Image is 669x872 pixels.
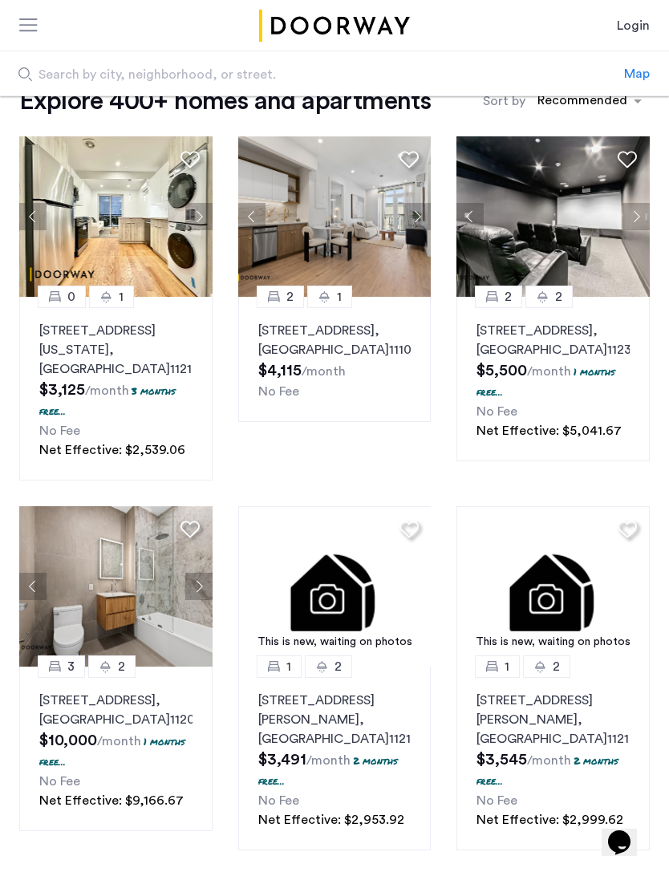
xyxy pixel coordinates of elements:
[39,794,184,807] span: Net Effective: $9,166.67
[39,321,193,379] p: [STREET_ADDRESS][US_STATE] 11210
[476,691,630,748] p: [STREET_ADDRESS][PERSON_NAME] 11213
[258,752,306,768] span: $3,491
[97,735,141,748] sub: /month
[256,10,413,42] img: logo
[464,634,642,651] div: This is new, waiting on photos
[286,287,294,306] span: 2
[302,365,346,378] sub: /month
[476,321,630,359] p: [STREET_ADDRESS] 11238
[555,287,562,306] span: 2
[476,363,527,379] span: $5,500
[19,506,213,667] img: 2013_638467290621627564.jpeg
[456,667,650,850] a: 12[STREET_ADDRESS][PERSON_NAME], [GEOGRAPHIC_DATA]112132 months free...No FeeNet Effective: $2,99...
[85,384,129,397] sub: /month
[39,444,185,456] span: Net Effective: $2,539.06
[258,363,302,379] span: $4,115
[238,506,432,667] a: This is new, waiting on photos
[67,657,75,676] span: 3
[456,203,484,230] button: Previous apartment
[258,794,299,807] span: No Fee
[118,657,125,676] span: 2
[258,813,404,826] span: Net Effective: $2,953.92
[527,365,571,378] sub: /month
[19,297,213,481] a: 01[STREET_ADDRESS][US_STATE], [GEOGRAPHIC_DATA]112103 months free...No FeeNet Effective: $2,539.06
[258,385,299,398] span: No Fee
[476,405,517,418] span: No Fee
[553,657,560,676] span: 2
[39,65,537,84] span: Search by city, neighborhood, or street.
[258,321,412,359] p: [STREET_ADDRESS] 11102
[19,573,47,600] button: Previous apartment
[238,506,432,667] img: 3.gif
[527,754,571,767] sub: /month
[505,287,512,306] span: 2
[19,85,431,117] h1: Explore 400+ homes and apartments
[39,382,85,398] span: $3,125
[238,667,432,850] a: 12[STREET_ADDRESS][PERSON_NAME], [GEOGRAPHIC_DATA]112132 months free...No FeeNet Effective: $2,95...
[456,136,650,297] img: 2016_638515810670143159.jpeg
[39,775,80,788] span: No Fee
[476,424,622,437] span: Net Effective: $5,041.67
[622,203,650,230] button: Next apartment
[529,87,650,116] ng-select: sort-apartment
[238,203,266,230] button: Previous apartment
[476,752,527,768] span: $3,545
[67,287,75,306] span: 0
[624,64,650,83] div: Map
[238,297,432,422] a: 21[STREET_ADDRESS], [GEOGRAPHIC_DATA]11102No Fee
[256,10,413,42] a: Cazamio Logo
[185,203,213,230] button: Next apartment
[456,506,650,667] img: 3.gif
[306,754,351,767] sub: /month
[456,297,650,461] a: 22[STREET_ADDRESS], [GEOGRAPHIC_DATA]112381 months free...No FeeNet Effective: $5,041.67
[19,136,213,297] img: 0560f859-1e4f-4f09-9498-44dfcbb59550_638898357045578670.png
[185,573,213,600] button: Next apartment
[19,667,213,831] a: 32[STREET_ADDRESS], [GEOGRAPHIC_DATA]112011 months free...No FeeNet Effective: $9,166.67
[19,203,47,230] button: Previous apartment
[39,424,80,437] span: No Fee
[617,16,650,35] a: Login
[403,203,431,230] button: Next apartment
[456,506,650,667] a: This is new, waiting on photos
[246,634,424,651] div: This is new, waiting on photos
[258,691,412,748] p: [STREET_ADDRESS][PERSON_NAME] 11213
[602,808,653,856] iframe: chat widget
[119,287,124,306] span: 1
[39,691,193,729] p: [STREET_ADDRESS] 11201
[334,657,342,676] span: 2
[483,91,525,111] label: Sort by
[476,813,623,826] span: Net Effective: $2,999.62
[39,732,97,748] span: $10,000
[476,794,517,807] span: No Fee
[505,657,509,676] span: 1
[238,136,432,297] img: 2014_638471713038446286.jpeg
[337,287,342,306] span: 1
[286,657,291,676] span: 1
[258,754,398,788] p: 2 months free...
